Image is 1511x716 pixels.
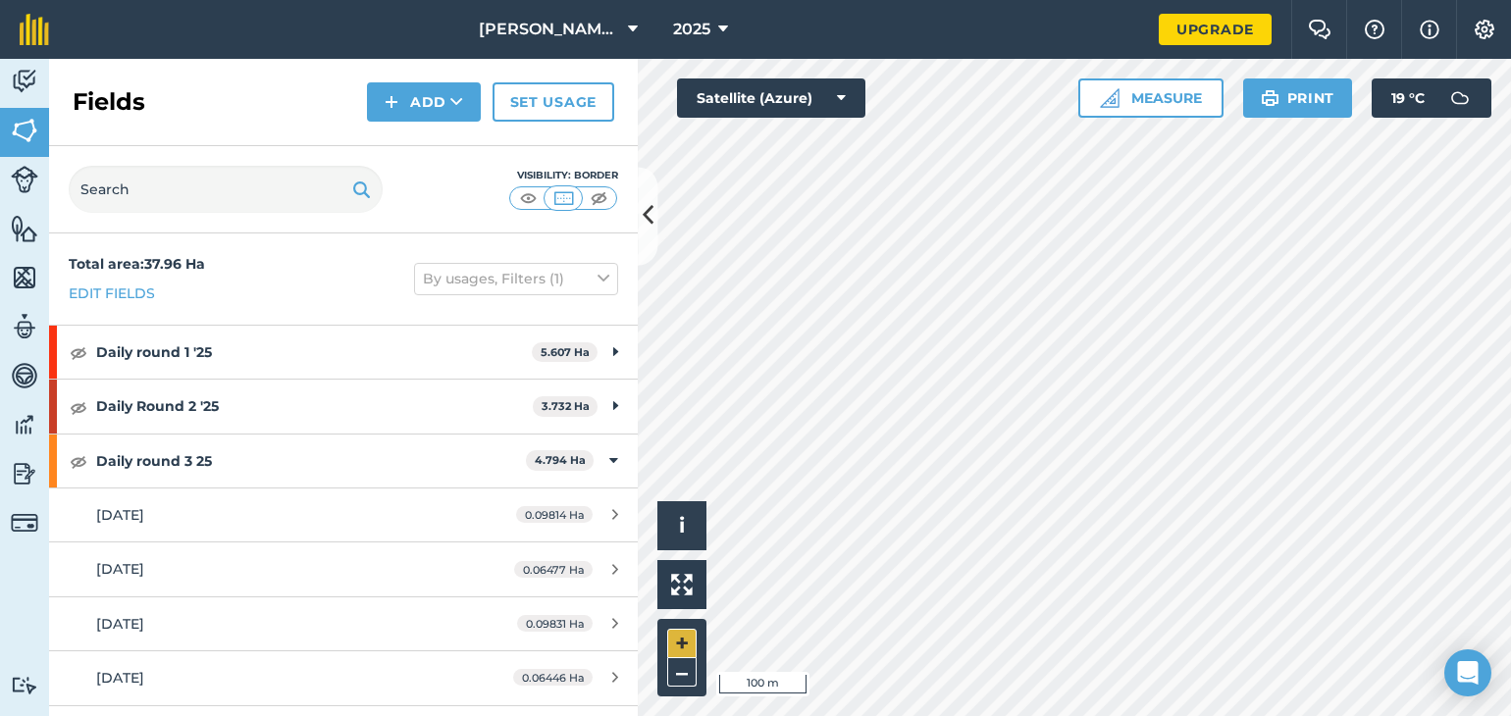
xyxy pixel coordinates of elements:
img: svg+xml;base64,PD94bWwgdmVyc2lvbj0iMS4wIiBlbmNvZGluZz0idXRmLTgiPz4KPCEtLSBHZW5lcmF0b3I6IEFkb2JlIE... [11,67,38,96]
img: fieldmargin Logo [20,14,49,45]
span: 2025 [673,18,710,41]
img: svg+xml;base64,PD94bWwgdmVyc2lvbj0iMS4wIiBlbmNvZGluZz0idXRmLTgiPz4KPCEtLSBHZW5lcmF0b3I6IEFkb2JlIE... [11,676,38,694]
img: svg+xml;base64,PD94bWwgdmVyc2lvbj0iMS4wIiBlbmNvZGluZz0idXRmLTgiPz4KPCEtLSBHZW5lcmF0b3I6IEFkb2JlIE... [1440,78,1480,118]
span: [DATE] [96,669,144,687]
button: Measure [1078,78,1224,118]
img: A cog icon [1473,20,1496,39]
img: A question mark icon [1363,20,1386,39]
img: svg+xml;base64,PHN2ZyB4bWxucz0iaHR0cDovL3d3dy53My5vcmcvMjAwMC9zdmciIHdpZHRoPSIxNCIgaGVpZ2h0PSIyNC... [385,90,398,114]
a: [DATE]0.06446 Ha [49,651,638,704]
strong: Total area : 37.96 Ha [69,255,205,273]
span: 0.06446 Ha [513,669,593,686]
img: Four arrows, one pointing top left, one top right, one bottom right and the last bottom left [671,574,693,595]
div: Visibility: Border [508,168,618,183]
span: 0.09831 Ha [517,615,593,632]
div: Daily Round 2 '253.732 Ha [49,380,638,433]
span: [DATE] [96,560,144,578]
img: svg+xml;base64,PHN2ZyB4bWxucz0iaHR0cDovL3d3dy53My5vcmcvMjAwMC9zdmciIHdpZHRoPSIxOCIgaGVpZ2h0PSIyNC... [70,449,87,473]
img: svg+xml;base64,PD94bWwgdmVyc2lvbj0iMS4wIiBlbmNvZGluZz0idXRmLTgiPz4KPCEtLSBHZW5lcmF0b3I6IEFkb2JlIE... [11,459,38,488]
button: 19 °C [1372,78,1491,118]
strong: Daily round 1 '25 [96,326,532,379]
strong: Daily Round 2 '25 [96,380,533,433]
img: svg+xml;base64,PHN2ZyB4bWxucz0iaHR0cDovL3d3dy53My5vcmcvMjAwMC9zdmciIHdpZHRoPSIxNyIgaGVpZ2h0PSIxNy... [1420,18,1439,41]
button: i [657,501,706,550]
img: svg+xml;base64,PHN2ZyB4bWxucz0iaHR0cDovL3d3dy53My5vcmcvMjAwMC9zdmciIHdpZHRoPSI1NiIgaGVpZ2h0PSI2MC... [11,116,38,145]
img: svg+xml;base64,PHN2ZyB4bWxucz0iaHR0cDovL3d3dy53My5vcmcvMjAwMC9zdmciIHdpZHRoPSIxOSIgaGVpZ2h0PSIyNC... [1261,86,1279,110]
div: Daily round 3 254.794 Ha [49,435,638,487]
span: i [679,513,685,537]
img: svg+xml;base64,PD94bWwgdmVyc2lvbj0iMS4wIiBlbmNvZGluZz0idXRmLTgiPz4KPCEtLSBHZW5lcmF0b3I6IEFkb2JlIE... [11,361,38,390]
span: 19 ° C [1391,78,1425,118]
span: 0.06477 Ha [514,561,593,578]
div: Daily round 1 '255.607 Ha [49,326,638,379]
strong: 3.732 Ha [542,399,590,413]
a: Set usage [493,82,614,122]
a: Upgrade [1159,14,1272,45]
img: svg+xml;base64,PHN2ZyB4bWxucz0iaHR0cDovL3d3dy53My5vcmcvMjAwMC9zdmciIHdpZHRoPSI1MCIgaGVpZ2h0PSI0MC... [551,188,576,208]
img: svg+xml;base64,PHN2ZyB4bWxucz0iaHR0cDovL3d3dy53My5vcmcvMjAwMC9zdmciIHdpZHRoPSIxOCIgaGVpZ2h0PSIyNC... [70,340,87,364]
img: svg+xml;base64,PD94bWwgdmVyc2lvbj0iMS4wIiBlbmNvZGluZz0idXRmLTgiPz4KPCEtLSBHZW5lcmF0b3I6IEFkb2JlIE... [11,312,38,341]
img: Two speech bubbles overlapping with the left bubble in the forefront [1308,20,1331,39]
h2: Fields [73,86,145,118]
a: [DATE]0.06477 Ha [49,542,638,595]
button: Print [1243,78,1353,118]
strong: 4.794 Ha [535,453,586,467]
button: Satellite (Azure) [677,78,865,118]
img: svg+xml;base64,PHN2ZyB4bWxucz0iaHR0cDovL3d3dy53My5vcmcvMjAwMC9zdmciIHdpZHRoPSI1NiIgaGVpZ2h0PSI2MC... [11,214,38,243]
strong: Daily round 3 25 [96,435,526,487]
span: 0.09814 Ha [516,506,593,523]
img: Ruler icon [1100,88,1120,108]
img: svg+xml;base64,PD94bWwgdmVyc2lvbj0iMS4wIiBlbmNvZGluZz0idXRmLTgiPz4KPCEtLSBHZW5lcmF0b3I6IEFkb2JlIE... [11,509,38,537]
strong: 5.607 Ha [541,345,590,359]
img: svg+xml;base64,PHN2ZyB4bWxucz0iaHR0cDovL3d3dy53My5vcmcvMjAwMC9zdmciIHdpZHRoPSI1MCIgaGVpZ2h0PSI0MC... [587,188,611,208]
button: Add [367,82,481,122]
img: svg+xml;base64,PHN2ZyB4bWxucz0iaHR0cDovL3d3dy53My5vcmcvMjAwMC9zdmciIHdpZHRoPSI1NiIgaGVpZ2h0PSI2MC... [11,263,38,292]
img: svg+xml;base64,PD94bWwgdmVyc2lvbj0iMS4wIiBlbmNvZGluZz0idXRmLTgiPz4KPCEtLSBHZW5lcmF0b3I6IEFkb2JlIE... [11,410,38,439]
img: svg+xml;base64,PHN2ZyB4bWxucz0iaHR0cDovL3d3dy53My5vcmcvMjAwMC9zdmciIHdpZHRoPSI1MCIgaGVpZ2h0PSI0MC... [516,188,541,208]
button: + [667,629,697,658]
a: [DATE]0.09831 Ha [49,597,638,650]
span: [DATE] [96,615,144,633]
a: Edit fields [69,282,155,304]
button: By usages, Filters (1) [414,263,618,294]
img: svg+xml;base64,PHN2ZyB4bWxucz0iaHR0cDovL3d3dy53My5vcmcvMjAwMC9zdmciIHdpZHRoPSIxOCIgaGVpZ2h0PSIyNC... [70,395,87,419]
img: svg+xml;base64,PHN2ZyB4bWxucz0iaHR0cDovL3d3dy53My5vcmcvMjAwMC9zdmciIHdpZHRoPSIxOSIgaGVpZ2h0PSIyNC... [352,178,371,201]
span: [PERSON_NAME] Farm [479,18,620,41]
img: svg+xml;base64,PD94bWwgdmVyc2lvbj0iMS4wIiBlbmNvZGluZz0idXRmLTgiPz4KPCEtLSBHZW5lcmF0b3I6IEFkb2JlIE... [11,166,38,193]
a: [DATE]0.09814 Ha [49,488,638,541]
button: – [667,658,697,687]
input: Search [69,166,383,213]
span: [DATE] [96,506,144,524]
div: Open Intercom Messenger [1444,649,1491,696]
